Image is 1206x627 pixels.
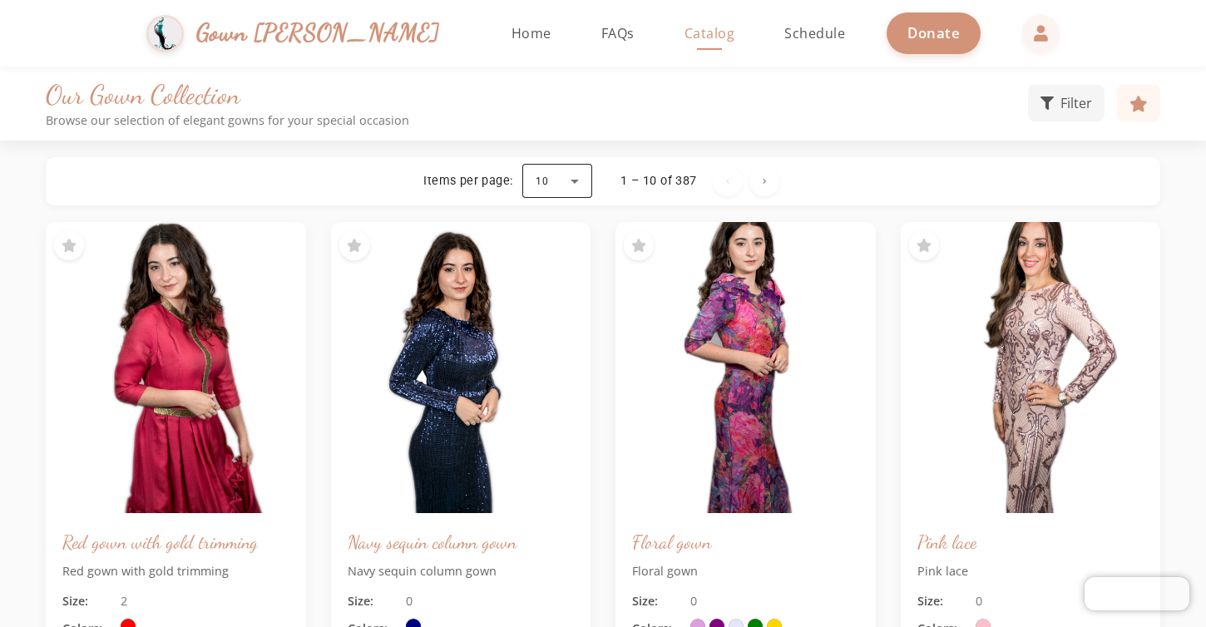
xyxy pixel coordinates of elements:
span: 2 [121,592,127,610]
img: Gown Gmach Logo [146,15,184,52]
div: Items per page: [423,173,512,190]
span: 0 [976,592,982,610]
h3: Floral gown [632,530,859,554]
button: Next page [749,166,779,196]
h3: Navy sequin column gown [348,530,575,554]
h1: Our Gown Collection [46,79,1028,111]
span: Gown [PERSON_NAME] [196,15,440,51]
p: Navy sequin column gown [348,562,575,580]
span: Schedule [784,24,845,42]
div: 1 – 10 of 387 [620,173,696,190]
p: Red gown with gold trimming [62,562,289,580]
h3: Pink lace [917,530,1144,554]
span: Filter [1060,93,1092,113]
span: 0 [406,592,413,610]
h3: Red gown with gold trimming [62,530,289,554]
span: Catalog [685,24,735,42]
img: Floral gown [615,222,876,513]
p: Browse our selection of elegant gowns for your special occasion [46,113,1028,127]
button: Previous page [713,166,743,196]
span: FAQs [601,24,635,42]
img: Navy sequin column gown [331,222,591,513]
a: Gown [PERSON_NAME] [146,11,457,57]
span: Size: [348,592,398,610]
span: Size: [917,592,967,610]
img: Red gown with gold trimming [46,222,306,513]
span: 0 [690,592,697,610]
p: Pink lace [917,562,1144,580]
p: Floral gown [632,562,859,580]
button: Filter [1028,85,1105,121]
a: Donate [887,12,981,53]
span: Size: [632,592,682,610]
span: Donate [907,23,960,42]
span: Size: [62,592,112,610]
span: Home [512,24,551,42]
iframe: Chatra live chat [1085,577,1189,610]
img: Pink lace [901,222,1161,513]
